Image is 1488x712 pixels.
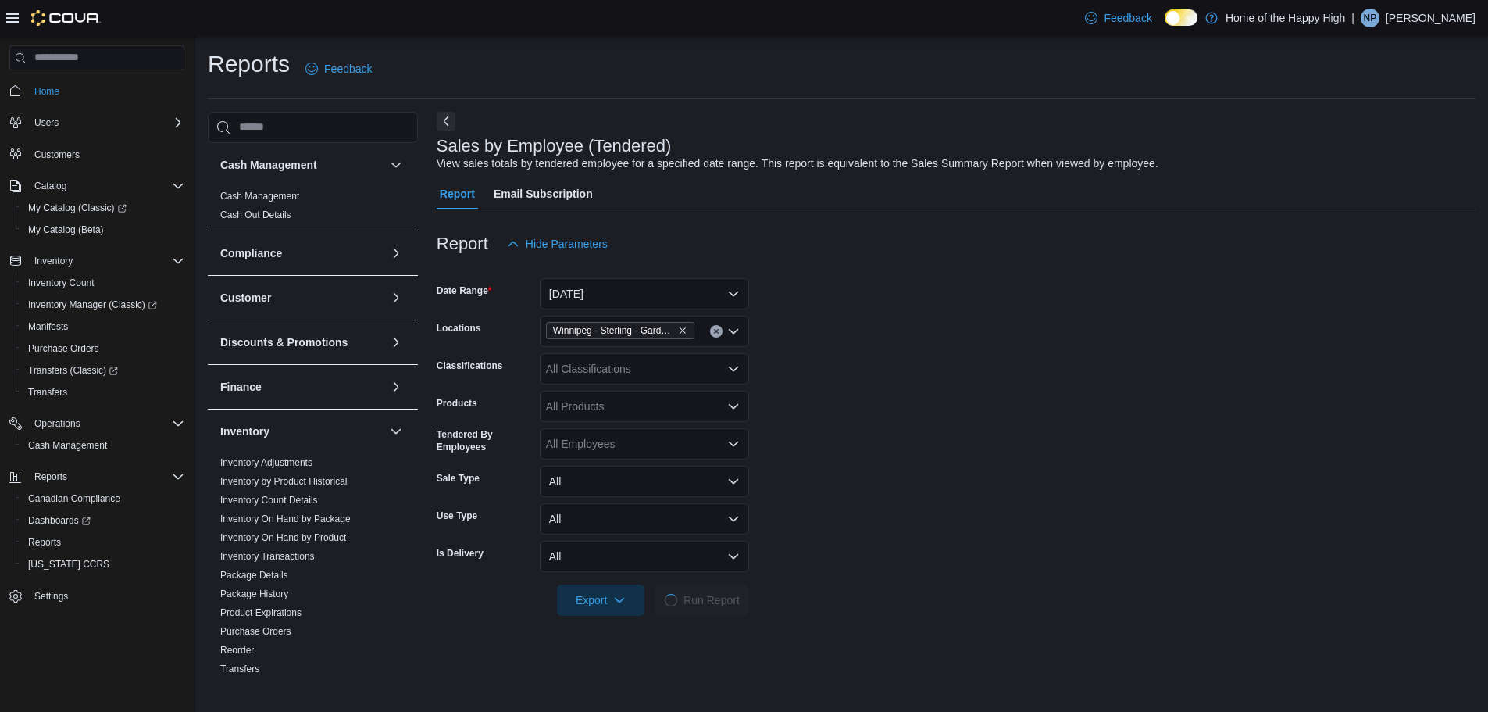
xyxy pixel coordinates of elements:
[22,317,74,336] a: Manifests
[28,113,65,132] button: Users
[28,81,184,101] span: Home
[22,339,105,358] a: Purchase Orders
[220,513,351,525] span: Inventory On Hand by Package
[22,383,184,402] span: Transfers
[28,320,68,333] span: Manifests
[28,492,120,505] span: Canadian Compliance
[3,250,191,272] button: Inventory
[220,625,291,638] span: Purchase Orders
[220,456,312,469] span: Inventory Adjustments
[220,157,317,173] h3: Cash Management
[208,187,418,231] div: Cash Management
[22,339,184,358] span: Purchase Orders
[34,180,66,192] span: Catalog
[220,664,259,674] a: Transfers
[437,112,455,131] button: Next
[22,511,97,530] a: Dashboards
[28,145,86,164] a: Customers
[220,379,262,395] h3: Finance
[220,290,384,306] button: Customer
[437,360,503,372] label: Classifications
[22,295,163,314] a: Inventory Manager (Classic)
[16,219,191,241] button: My Catalog (Beta)
[3,112,191,134] button: Users
[678,326,687,335] button: Remove Winnipeg - Sterling - Garden Variety from selection in this group
[16,381,191,403] button: Transfers
[727,363,740,375] button: Open list of options
[324,61,372,77] span: Feedback
[28,586,184,606] span: Settings
[16,316,191,338] button: Manifests
[299,53,378,84] a: Feedback
[1079,2,1158,34] a: Feedback
[220,379,384,395] button: Finance
[34,148,80,161] span: Customers
[28,177,184,195] span: Catalog
[220,245,384,261] button: Compliance
[220,495,318,506] a: Inventory Count Details
[540,278,749,309] button: [DATE]
[710,325,723,338] button: Clear input
[553,323,675,338] span: Winnipeg - Sterling - Garden Variety
[1386,9,1476,27] p: [PERSON_NAME]
[22,555,116,574] a: [US_STATE] CCRS
[494,178,593,209] span: Email Subscription
[22,199,184,217] span: My Catalog (Classic)
[220,209,291,220] a: Cash Out Details
[220,513,351,524] a: Inventory On Hand by Package
[540,503,749,535] button: All
[34,590,68,603] span: Settings
[437,234,488,253] h3: Report
[3,175,191,197] button: Catalog
[16,294,191,316] a: Inventory Manager (Classic)
[220,475,348,488] span: Inventory by Product Historical
[220,606,302,619] span: Product Expirations
[1351,9,1354,27] p: |
[22,533,67,552] a: Reports
[1361,9,1379,27] div: Nikki Patel
[22,555,184,574] span: Washington CCRS
[22,511,184,530] span: Dashboards
[1104,10,1151,26] span: Feedback
[16,338,191,360] button: Purchase Orders
[220,424,269,439] h3: Inventory
[557,585,644,616] button: Export
[16,435,191,456] button: Cash Management
[437,156,1158,172] div: View sales totals by tendered employee for a specified date range. This report is equivalent to t...
[727,438,740,450] button: Open list of options
[22,220,110,239] a: My Catalog (Beta)
[22,436,184,455] span: Cash Management
[220,209,291,221] span: Cash Out Details
[3,143,191,166] button: Customers
[540,466,749,497] button: All
[220,626,291,637] a: Purchase Orders
[437,137,672,156] h3: Sales by Employee (Tendered)
[220,245,282,261] h3: Compliance
[655,585,749,616] button: LoadingRun Report
[31,10,101,26] img: Cova
[220,550,315,563] span: Inventory Transactions
[540,541,749,572] button: All
[28,145,184,164] span: Customers
[437,472,480,485] label: Sale Type
[727,325,740,338] button: Open list of options
[387,288,405,307] button: Customer
[220,644,254,657] span: Reorder
[387,156,405,174] button: Cash Management
[16,488,191,510] button: Canadian Compliance
[22,361,124,380] a: Transfers (Classic)
[22,361,184,380] span: Transfers (Classic)
[22,199,133,217] a: My Catalog (Classic)
[220,424,384,439] button: Inventory
[501,228,614,259] button: Hide Parameters
[22,317,184,336] span: Manifests
[16,360,191,381] a: Transfers (Classic)
[208,453,418,685] div: Inventory
[220,532,346,543] a: Inventory On Hand by Product
[28,177,73,195] button: Catalog
[1226,9,1345,27] p: Home of the Happy High
[16,510,191,531] a: Dashboards
[220,335,348,350] h3: Discounts & Promotions
[22,533,184,552] span: Reports
[22,274,101,292] a: Inventory Count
